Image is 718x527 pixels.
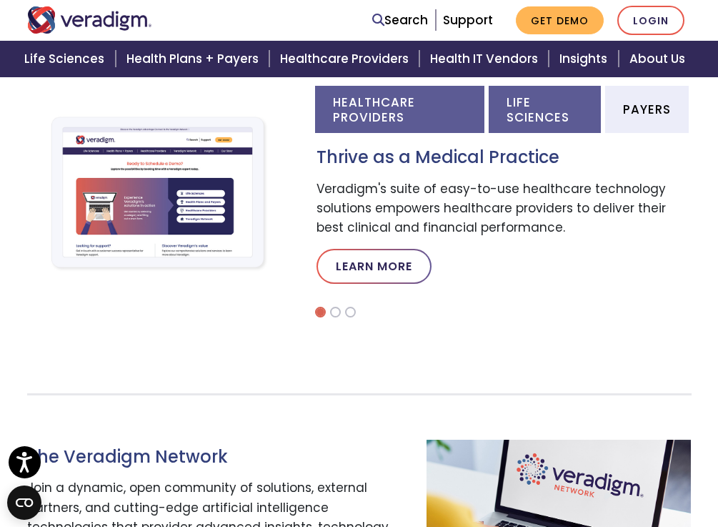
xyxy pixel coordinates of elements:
[621,41,702,77] a: About Us
[316,179,692,238] p: Veradigm's suite of easy-to-use healthcare technology solutions empowers healthcare providers to ...
[605,86,689,133] li: Payers
[516,6,604,34] a: Get Demo
[443,11,493,29] a: Support
[422,41,551,77] a: Health IT Vendors
[316,147,692,168] h3: Thrive as a Medical Practice
[372,11,428,30] a: Search
[27,447,406,468] h3: The Veradigm Network
[489,86,602,133] li: Life Sciences
[118,41,271,77] a: Health Plans + Payers
[16,41,117,77] a: Life Sciences
[617,6,684,35] a: Login
[444,438,701,510] iframe: Drift Chat Widget
[315,86,484,133] li: Healthcare Providers
[551,41,620,77] a: Insights
[316,249,432,283] a: Learn More
[27,6,152,34] img: Veradigm logo
[271,41,422,77] a: Healthcare Providers
[7,486,41,520] button: Open CMP widget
